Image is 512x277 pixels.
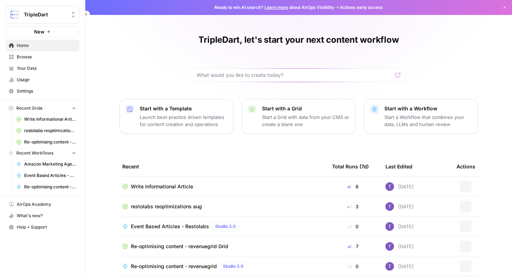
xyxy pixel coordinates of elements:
div: Total Runs (7d) [332,157,369,176]
a: Home [6,40,79,51]
span: TripleDart [24,11,67,18]
span: Your Data [17,65,76,72]
button: Help + Support [6,221,79,233]
div: [DATE] [385,202,414,211]
a: Your Data [6,63,79,74]
button: New [6,26,79,37]
img: ogabi26qpshj0n8lpzr7tvse760o [385,222,394,231]
span: Re-optimising content - revenuegrid Grid [131,243,228,250]
div: [DATE] [385,242,414,251]
p: Start with a Grid [262,105,350,112]
div: 7 [332,243,374,250]
button: Start with a GridStart a Grid with data from your CMS or create a blank one [242,99,356,134]
div: [DATE] [385,182,414,191]
button: Start with a TemplateLaunch best-practice driven templates for content creation and operations [119,99,233,134]
span: Recent Grids [16,105,42,111]
span: Event Based Articles - Restolabs [131,223,209,230]
span: Home [17,42,76,49]
a: Re-optimising content - revenuegridStudio 2.0 [122,262,321,271]
span: Help + Support [17,224,76,230]
span: Studio 2.0 [223,263,244,270]
img: ogabi26qpshj0n8lpzr7tvse760o [385,242,394,251]
div: 3 [332,203,374,210]
button: What's new? [6,210,79,221]
a: Event Based Articles - RestolabsStudio 2.0 [122,222,321,231]
span: Re-optimising content - revenuegrid [24,184,76,190]
div: 0 [332,223,374,230]
p: Start a Workflow that combines your data, LLMs and human review [384,114,472,128]
img: ogabi26qpshj0n8lpzr7tvse760o [385,202,394,211]
span: Usage [17,77,76,83]
div: Last Edited [385,157,412,176]
p: Launch best-practice driven templates for content creation and operations [140,114,227,128]
span: Write Informational Article [24,116,76,122]
span: Settings [17,88,76,94]
span: Actions early access [340,4,383,11]
img: ogabi26qpshj0n8lpzr7tvse760o [385,182,394,191]
span: Re-optimising content - revenuegrid Grid [24,139,76,145]
div: 8 [332,183,374,190]
span: restolabs reoptimizations aug [131,203,202,210]
a: restolabs reoptimizations aug [13,125,79,136]
span: Recent Workflows [16,150,53,156]
a: Learn more [265,5,288,10]
a: Write Informational Article [13,114,79,125]
p: Start with a Workflow [384,105,472,112]
a: Re-optimising content - revenuegrid Grid [122,243,321,250]
span: Amazon Marketing Agencies Listicle | SalesDuo [24,161,76,167]
img: TripleDart Logo [8,8,21,21]
a: Re-optimising content - revenuegrid [13,181,79,193]
a: Re-optimising content - revenuegrid Grid [13,136,79,148]
p: Start with a Template [140,105,227,112]
a: Write Informational Article [122,183,321,190]
span: restolabs reoptimizations aug [24,127,76,134]
div: [DATE] [385,262,414,271]
span: Studio 2.0 [215,223,236,230]
button: Recent Grids [6,103,79,114]
a: Browse [6,51,79,63]
p: Start a Grid with data from your CMS or create a blank one [262,114,350,128]
h1: TripleDart, let's start your next content workflow [198,34,399,46]
div: [DATE] [385,222,414,231]
span: Re-optimising content - revenuegrid [131,263,217,270]
button: Recent Workflows [6,148,79,158]
span: Write Informational Article [131,183,193,190]
div: Actions [457,157,475,176]
span: AirOps Academy [17,201,76,208]
div: 0 [332,263,374,270]
span: Browse [17,54,76,60]
a: restolabs reoptimizations aug [122,203,321,210]
span: New [34,28,44,35]
a: Event Based Articles - Restolabs [13,170,79,181]
button: Start with a WorkflowStart a Workflow that combines your data, LLMs and human review [364,99,478,134]
input: What would you like to create today? [197,72,392,79]
div: Recent [122,157,321,176]
a: AirOps Academy [6,199,79,210]
a: Settings [6,85,79,97]
a: Amazon Marketing Agencies Listicle | SalesDuo [13,158,79,170]
span: Ready to win AI search? about AirOps Visibility [214,4,334,11]
a: Usage [6,74,79,85]
button: Workspace: TripleDart [6,6,79,23]
img: ogabi26qpshj0n8lpzr7tvse760o [385,262,394,271]
span: Event Based Articles - Restolabs [24,172,76,179]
